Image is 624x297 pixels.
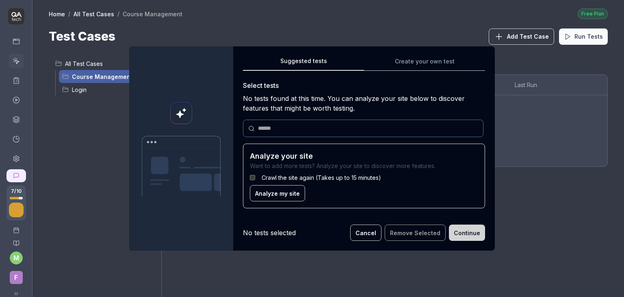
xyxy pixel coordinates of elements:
h3: Analyze your site [250,151,478,162]
button: Create your own test [364,56,485,71]
button: Suggested tests [243,56,364,71]
button: Continue [449,225,485,241]
div: Select tests [243,81,485,90]
div: No tests selected [243,228,296,238]
label: Crawl the site again (Takes up to 15 minutes) [262,173,381,182]
button: Analyze my site [250,185,305,201]
p: Want to add more tests? Analyze your site to discover more features. [250,162,478,170]
button: Cancel [350,225,381,241]
button: Remove Selected [385,225,446,241]
div: No tests found at this time. You can analyze your site below to discover features that might be w... [243,94,485,113]
img: Our AI scans your site and suggests things to test [139,133,223,196]
span: Analyze my site [255,189,300,198]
